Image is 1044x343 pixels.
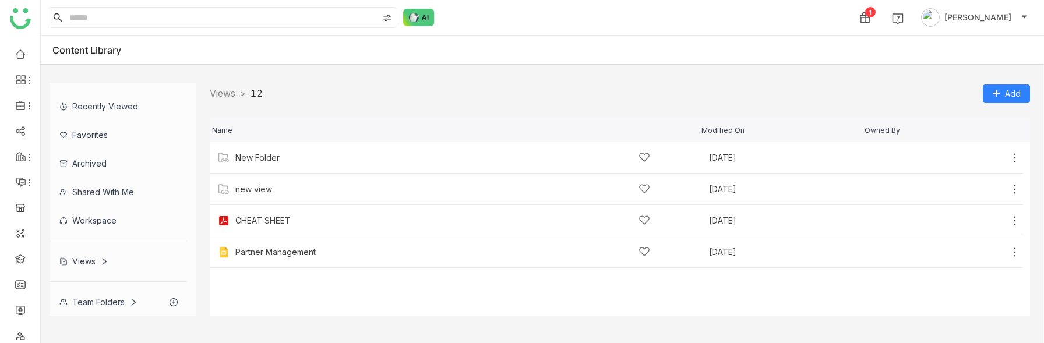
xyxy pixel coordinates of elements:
img: avatar [921,8,940,27]
span: Modified On [701,126,745,134]
a: New Folder [235,153,280,162]
div: Archived [50,149,187,178]
span: Add [1005,87,1021,100]
span: Owned By [865,126,900,134]
a: Views [210,87,235,99]
img: g-ppt.svg [218,246,230,258]
div: Favorites [50,121,187,149]
a: CHEAT SHEET [235,216,291,225]
img: search-type.svg [383,13,392,23]
span: 12 [251,87,263,99]
img: help.svg [892,13,904,24]
span: [PERSON_NAME] [944,11,1011,24]
button: Add [983,84,1030,103]
div: Shared with me [50,178,187,206]
div: Views [59,256,108,266]
div: Team Folders [59,297,137,307]
img: Folder [218,183,230,195]
nz-breadcrumb-separator: > [240,87,246,99]
a: Partner Management [235,247,316,257]
img: pdf.svg [218,215,230,227]
div: [DATE] [709,217,859,225]
span: Name [212,126,232,134]
img: logo [10,8,31,29]
div: Recently Viewed [50,92,187,121]
a: new view [235,185,272,194]
div: [DATE] [709,185,859,193]
div: [DATE] [709,248,859,256]
button: [PERSON_NAME] [919,8,1030,27]
div: Content Library [52,44,139,56]
div: 1 [865,7,876,17]
div: [DATE] [709,154,859,162]
img: ask-buddy-normal.svg [403,9,435,26]
img: Folder [218,152,230,164]
div: Workspace [50,206,187,235]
